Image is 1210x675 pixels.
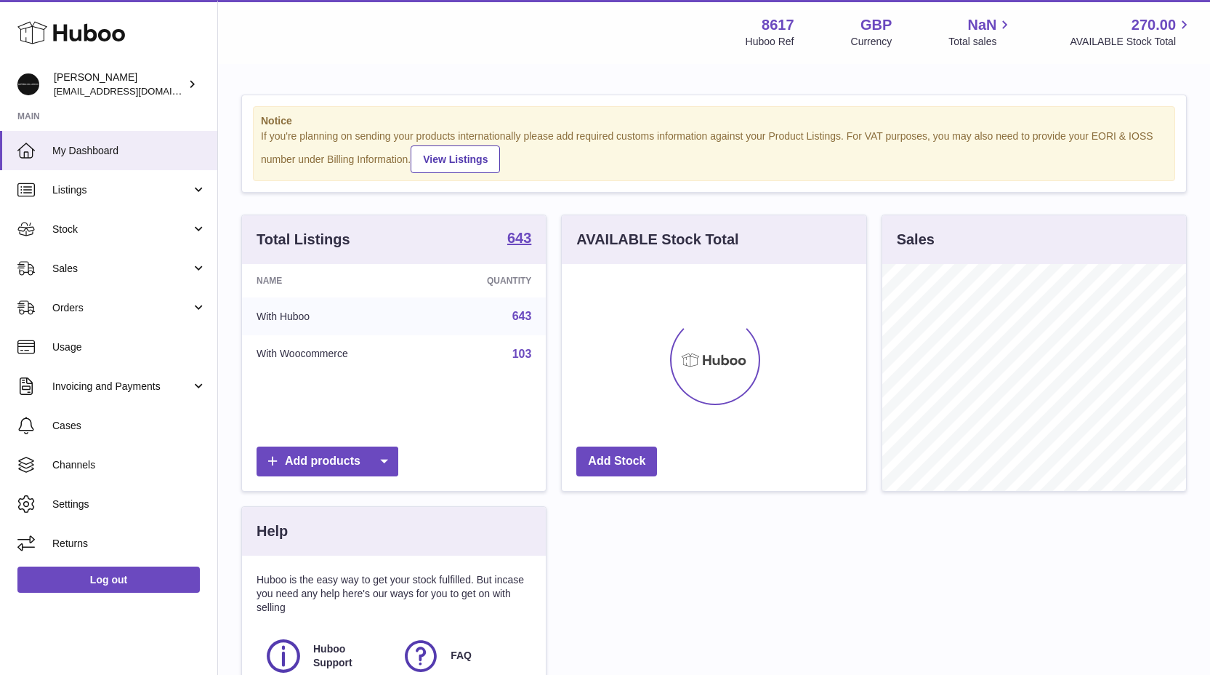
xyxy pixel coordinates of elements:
[860,15,892,35] strong: GBP
[54,85,214,97] span: [EMAIL_ADDRESS][DOMAIN_NAME]
[257,230,350,249] h3: Total Listings
[52,183,191,197] span: Listings
[257,447,398,476] a: Add products
[242,264,431,297] th: Name
[897,230,935,249] h3: Sales
[507,231,531,245] strong: 643
[851,35,892,49] div: Currency
[52,144,206,158] span: My Dashboard
[52,498,206,511] span: Settings
[261,129,1167,173] div: If you're planning on sending your products internationally please add required customs informati...
[1132,15,1176,35] span: 270.00
[411,145,500,173] a: View Listings
[431,264,546,297] th: Quantity
[52,458,206,472] span: Channels
[576,447,657,476] a: Add Stock
[313,642,385,670] span: Huboo Support
[52,537,206,551] span: Returns
[746,35,794,49] div: Huboo Ref
[451,649,472,663] span: FAQ
[512,310,532,322] a: 643
[242,297,431,335] td: With Huboo
[54,71,185,98] div: [PERSON_NAME]
[948,15,1013,49] a: NaN Total sales
[762,15,794,35] strong: 8617
[242,335,431,373] td: With Woocommerce
[257,573,531,615] p: Huboo is the easy way to get your stock fulfilled. But incase you need any help here's our ways f...
[17,73,39,95] img: hello@alfredco.com
[1070,35,1193,49] span: AVAILABLE Stock Total
[261,114,1167,128] strong: Notice
[576,230,738,249] h3: AVAILABLE Stock Total
[948,35,1013,49] span: Total sales
[52,380,191,394] span: Invoicing and Payments
[52,419,206,433] span: Cases
[52,340,206,354] span: Usage
[17,567,200,593] a: Log out
[512,348,532,360] a: 103
[507,231,531,248] a: 643
[967,15,996,35] span: NaN
[52,223,191,236] span: Stock
[1070,15,1193,49] a: 270.00 AVAILABLE Stock Total
[52,301,191,315] span: Orders
[257,522,288,541] h3: Help
[52,262,191,276] span: Sales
